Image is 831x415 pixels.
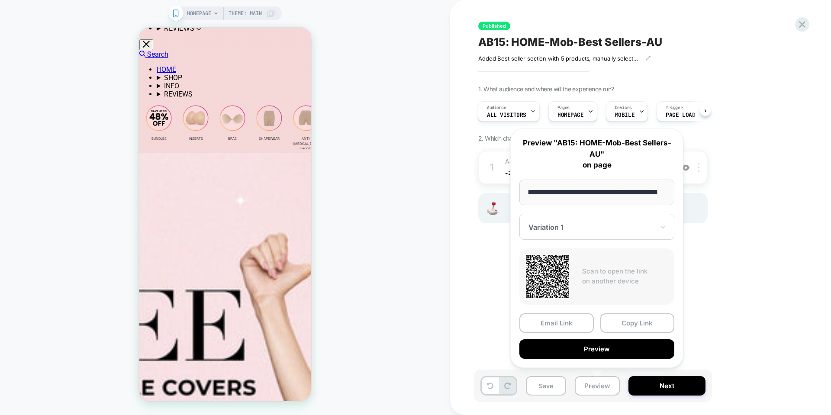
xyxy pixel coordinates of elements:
span: AB15: HOME-Mob-Best Sellers-AU [478,35,662,48]
button: Preview [519,339,674,359]
span: Search [8,23,29,31]
span: 2. Which changes the experience contains? [478,135,591,142]
img: close [698,163,699,172]
span: All Visitors [487,112,526,118]
span: Published [478,22,510,30]
span: Theme: MAIN [229,6,262,20]
p: INSERTS [49,109,64,114]
span: REVIEWS [25,62,53,71]
span: Added Best seller section with 5 products, manually selected, right after the banner. [478,55,639,62]
summary: INFO [17,54,171,62]
span: Trigger [666,105,683,111]
span: INFO [25,54,40,62]
summary: SHOP [17,46,171,54]
img: APV_CM_Shapers_Icon_fb0f8418-ad9e-4eb3-adbb-00cc83472c05.png [117,77,143,103]
p: Preview "AB15: HOME-Mob-Best Sellers-AU" on page [519,138,674,171]
span: Audience [487,105,506,111]
p: BRAS [89,109,97,114]
a: HOME [17,38,37,46]
summary: REVIEWS [17,62,171,71]
span: 1. What audience and where will the experience run? [478,85,614,93]
img: APV_CM_Bras_Icon_157cd22c-e180-4252-93d6-c4298ccabf25.png [80,77,106,103]
span: Pages [557,105,570,111]
img: APV_CM_Anti-Chafing_Shorts_Icon_febe6910-01a0-4950-af8b-7fdc0ebc3778.png [154,77,180,103]
span: HOMEPAGE [557,112,584,118]
button: Copy Link [600,313,675,333]
div: 1 [488,159,496,176]
span: MOBILE [615,112,635,118]
p: Scan to open the link on another device [582,267,668,286]
button: Preview [575,376,620,396]
img: APV_CM_Inserts_Icon_b46f0b48-6acf-4288-8aa6-fb5f9a48c974.png [43,77,69,103]
img: Joystick [483,202,501,215]
span: HOMEPAGE [187,6,211,20]
p: BUNDLES [12,109,27,114]
span: SHOP [25,46,43,54]
p: SHAPEWEAR [119,109,140,114]
button: Next [628,376,705,396]
button: Email Link [519,313,594,333]
span: Page Load [666,112,695,118]
span: Devices [615,105,632,111]
img: AU_INT_UK_PH_-_Bundles_Icon_3cec4152-fd75-4ab3-8803-5cddbc50a6c8.png [6,77,32,103]
p: ANTI-[MEDICAL_DATA] SHORTS [151,109,182,122]
button: Save [526,376,566,396]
